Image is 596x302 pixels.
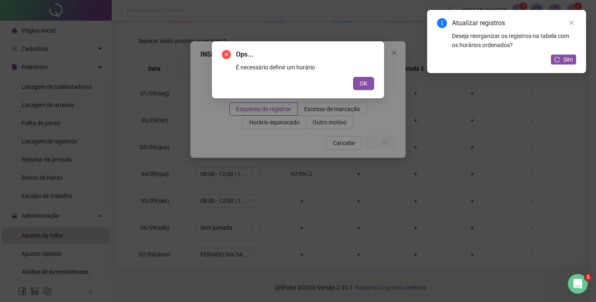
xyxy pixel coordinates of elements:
[551,55,576,64] button: Sim
[437,18,447,28] span: info-circle
[563,55,573,64] span: Sim
[567,18,576,27] a: Close
[353,77,374,90] button: OK
[222,50,231,59] span: close-circle
[452,31,576,50] div: Deseja reorganizar os registros na tabela com os horários ordenados?
[236,50,374,59] span: Ops...
[554,57,560,62] span: reload
[452,18,576,28] div: Atualizar registros
[569,20,574,26] span: close
[360,79,368,88] span: OK
[585,274,591,281] span: 1
[568,274,588,294] iframe: Intercom live chat
[236,63,374,72] div: É necessário definir um horário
